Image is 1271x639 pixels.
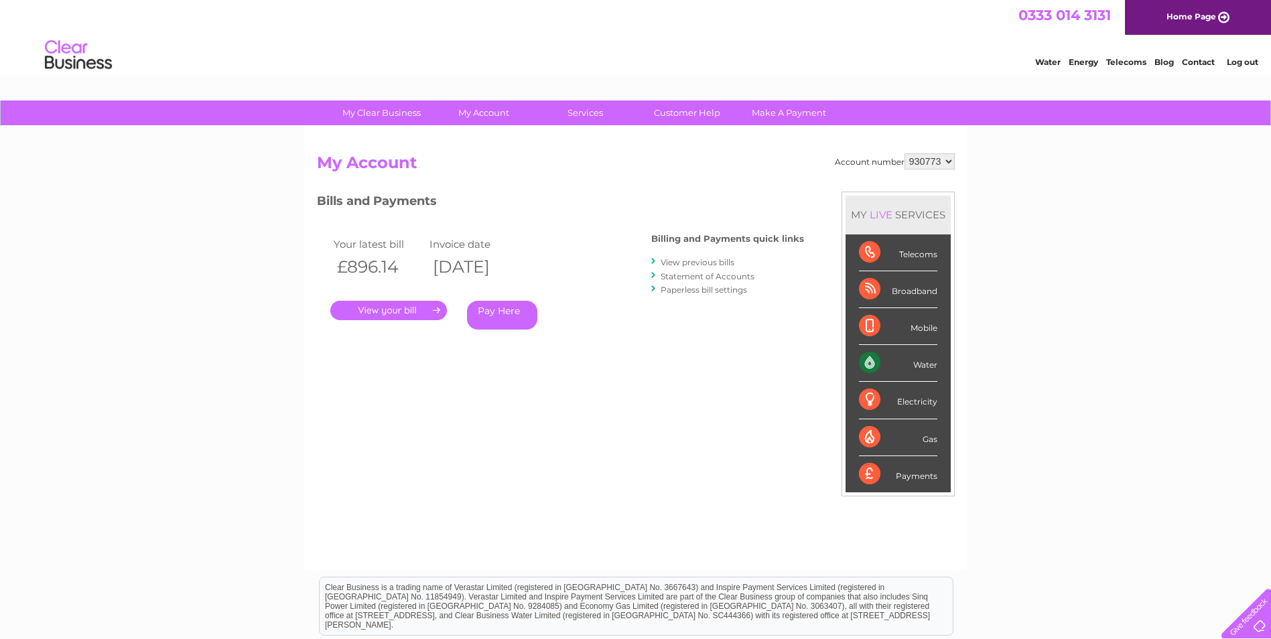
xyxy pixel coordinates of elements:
[330,301,447,320] a: .
[530,100,641,125] a: Services
[1018,7,1111,23] a: 0333 014 3131
[426,235,523,253] td: Invoice date
[859,456,937,492] div: Payments
[734,100,844,125] a: Make A Payment
[317,153,955,179] h2: My Account
[859,382,937,419] div: Electricity
[661,285,747,295] a: Paperless bill settings
[859,419,937,456] div: Gas
[428,100,539,125] a: My Account
[1227,57,1258,67] a: Log out
[859,345,937,382] div: Water
[320,7,953,65] div: Clear Business is a trading name of Verastar Limited (registered in [GEOGRAPHIC_DATA] No. 3667643...
[1035,57,1061,67] a: Water
[1182,57,1215,67] a: Contact
[835,153,955,169] div: Account number
[1069,57,1098,67] a: Energy
[467,301,537,330] a: Pay Here
[632,100,742,125] a: Customer Help
[867,208,895,221] div: LIVE
[330,253,427,281] th: £896.14
[859,234,937,271] div: Telecoms
[330,235,427,253] td: Your latest bill
[651,234,804,244] h4: Billing and Payments quick links
[326,100,437,125] a: My Clear Business
[859,308,937,345] div: Mobile
[1154,57,1174,67] a: Blog
[846,196,951,234] div: MY SERVICES
[1106,57,1146,67] a: Telecoms
[661,271,754,281] a: Statement of Accounts
[661,257,734,267] a: View previous bills
[859,271,937,308] div: Broadband
[426,253,523,281] th: [DATE]
[317,192,804,215] h3: Bills and Payments
[44,35,113,76] img: logo.png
